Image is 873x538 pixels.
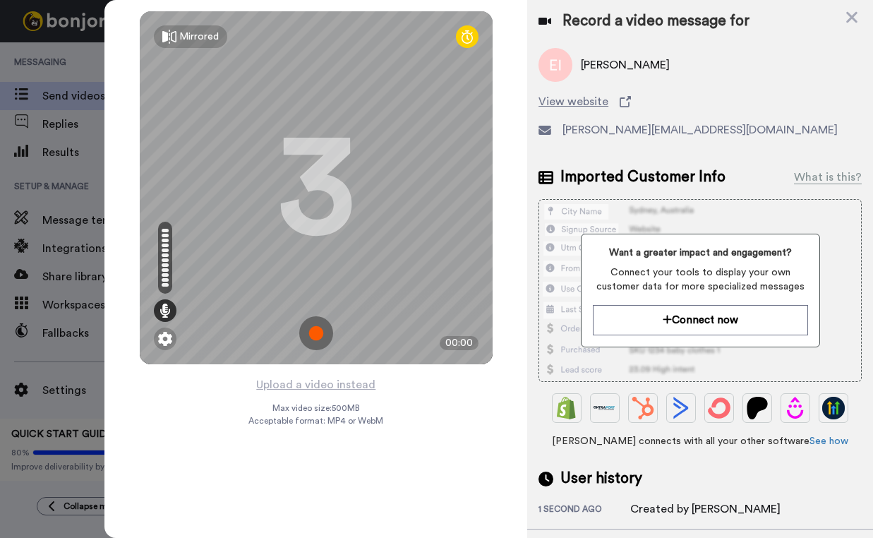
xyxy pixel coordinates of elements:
span: [PERSON_NAME] connects with all your other software [538,434,862,448]
img: ActiveCampaign [670,397,692,419]
img: ic_record_start.svg [299,316,333,350]
span: [PERSON_NAME][EMAIL_ADDRESS][DOMAIN_NAME] [562,121,838,138]
span: Acceptable format: MP4 or WebM [248,415,383,426]
div: message notification from James, 5w ago. Hi Joe, ​ Boost your Bonjoro view rate with this handy g... [21,30,261,76]
img: Ontraport [594,397,616,419]
span: Connect your tools to display your own customer data for more specialized messages [593,265,808,294]
span: View website [538,93,608,110]
a: View website [538,93,862,110]
img: GoHighLevel [822,397,845,419]
img: Patreon [746,397,769,419]
img: ConvertKit [708,397,730,419]
p: Message from James, sent 5w ago [61,54,243,67]
img: Hubspot [632,397,654,419]
button: Connect now [593,305,808,335]
img: Drip [784,397,807,419]
span: Max video size: 500 MB [272,402,360,414]
p: Hi [PERSON_NAME], ​ Boost your Bonjoro view rate with this handy guide. Make sure your sending ad... [61,40,243,54]
div: 3 [277,135,355,241]
img: Profile image for James [32,42,54,65]
button: Upload a video instead [252,376,380,394]
img: ic_gear.svg [158,332,172,346]
span: Imported Customer Info [560,167,726,188]
div: 1 second ago [538,503,630,518]
img: Shopify [555,397,578,419]
a: See how [809,436,848,446]
div: Created by [PERSON_NAME] [630,501,781,518]
div: What is this? [794,169,862,186]
span: Want a greater impact and engagement? [593,246,808,260]
span: User history [560,468,642,489]
div: 00:00 [440,336,478,350]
